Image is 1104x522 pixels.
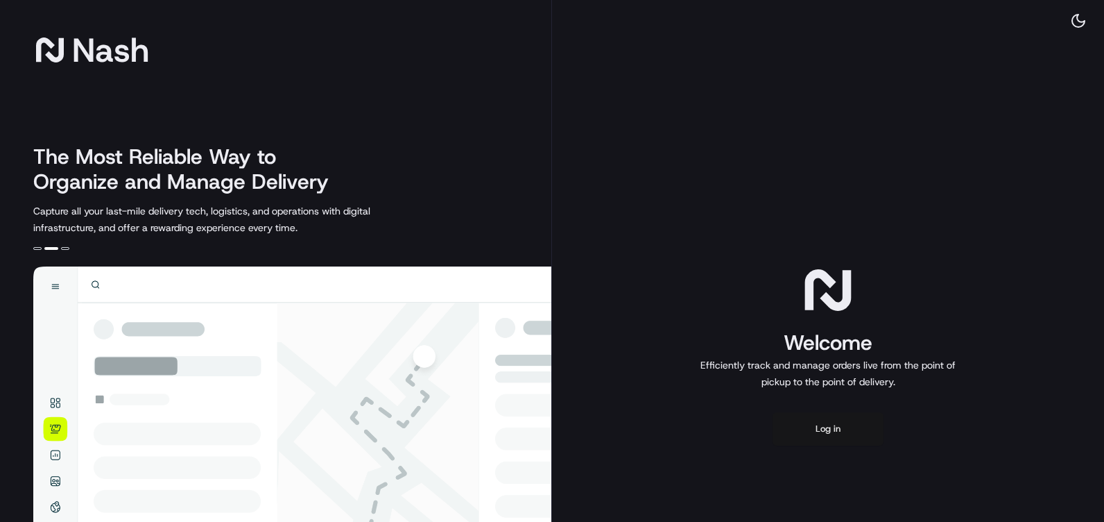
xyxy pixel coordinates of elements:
[33,144,344,194] h2: The Most Reliable Way to Organize and Manage Delivery
[72,36,149,64] span: Nash
[695,329,961,357] h1: Welcome
[773,412,883,446] button: Log in
[695,357,961,390] p: Efficiently track and manage orders live from the point of pickup to the point of delivery.
[33,203,433,236] p: Capture all your last-mile delivery tech, logistics, and operations with digital infrastructure, ...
